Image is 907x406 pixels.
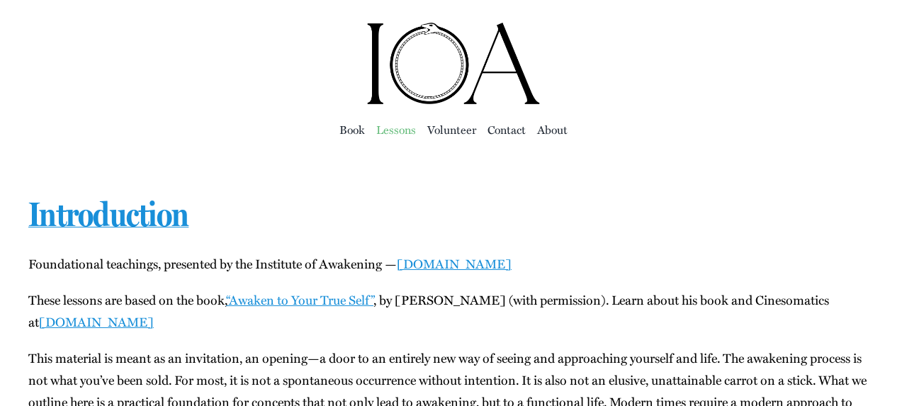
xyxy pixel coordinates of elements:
p: These lessons are based on the book, , by [PERSON_NAME] (with per­mis­sion). Learn about his book... [28,289,879,333]
a: [DOMAIN_NAME] [39,312,154,331]
a: [DOMAIN_NAME] [397,254,512,273]
p: Foun­da­tion­al teach­ings, pre­sent­ed by the Insti­tute of Awak­en­ing — [28,253,879,275]
a: Con­tact [488,120,526,140]
a: About [537,120,568,140]
img: Institute of Awakening [365,21,542,106]
a: ioa-logo [365,18,542,37]
a: Book [339,120,365,140]
nav: Main [28,106,879,152]
a: Lessons [376,120,416,140]
a: Introduction [28,194,188,234]
a: Vol­un­teer [427,120,476,140]
a: “Awak­en to Your True Self” [226,291,373,309]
